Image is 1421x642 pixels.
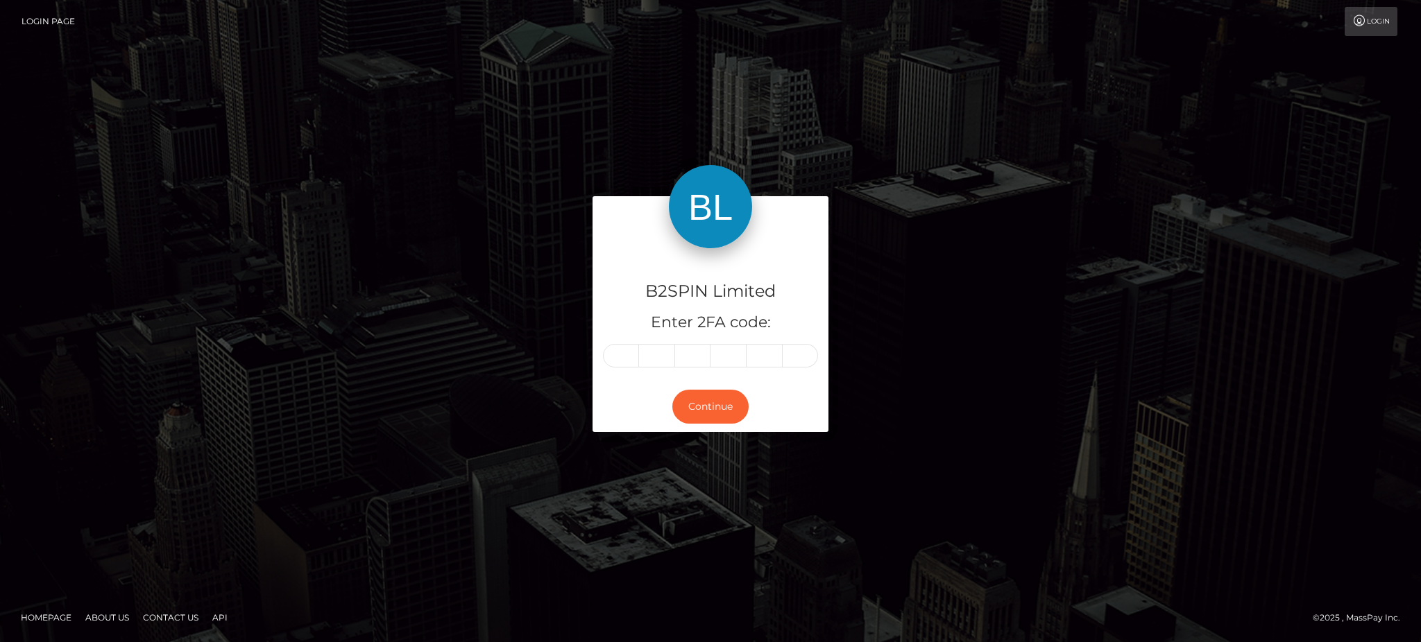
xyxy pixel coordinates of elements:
[22,7,75,36] a: Login Page
[137,607,204,628] a: Contact Us
[672,390,749,424] button: Continue
[603,279,818,304] h4: B2SPIN Limited
[603,312,818,333] h5: Enter 2FA code:
[1313,610,1411,625] div: © 2025 , MassPay Inc.
[15,607,77,628] a: Homepage
[669,165,752,248] img: B2SPIN Limited
[1345,7,1397,36] a: Login
[80,607,135,628] a: About Us
[207,607,233,628] a: API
